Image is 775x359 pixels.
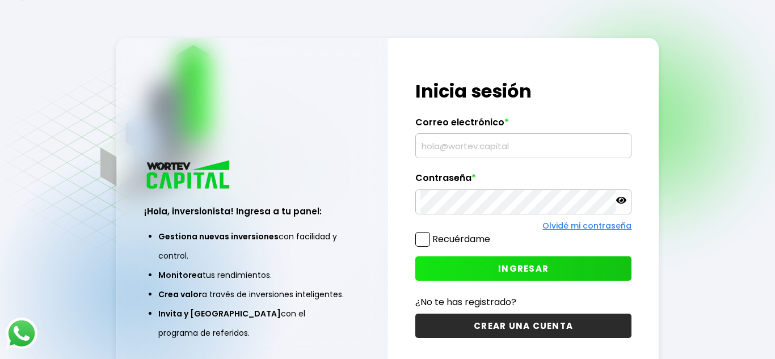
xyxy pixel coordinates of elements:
a: ¿No te has registrado?CREAR UNA CUENTA [415,295,632,338]
button: CREAR UNA CUENTA [415,314,632,338]
span: Gestiona nuevas inversiones [158,231,279,242]
label: Recuérdame [432,233,490,246]
span: Monitorea [158,269,203,281]
button: INGRESAR [415,256,632,281]
label: Contraseña [415,172,632,189]
li: con el programa de referidos. [158,304,347,343]
li: tus rendimientos. [158,265,347,285]
li: con facilidad y control. [158,227,347,265]
span: Crea valor [158,289,202,300]
li: a través de inversiones inteligentes. [158,285,347,304]
img: logos_whatsapp-icon.242b2217.svg [6,318,37,349]
h1: Inicia sesión [415,78,632,105]
p: ¿No te has registrado? [415,295,632,309]
a: Olvidé mi contraseña [542,220,631,231]
img: logo_wortev_capital [144,159,234,192]
label: Correo electrónico [415,117,632,134]
input: hola@wortev.capital [420,134,627,158]
span: Invita y [GEOGRAPHIC_DATA] [158,308,281,319]
h3: ¡Hola, inversionista! Ingresa a tu panel: [144,205,361,218]
span: INGRESAR [498,263,549,274]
